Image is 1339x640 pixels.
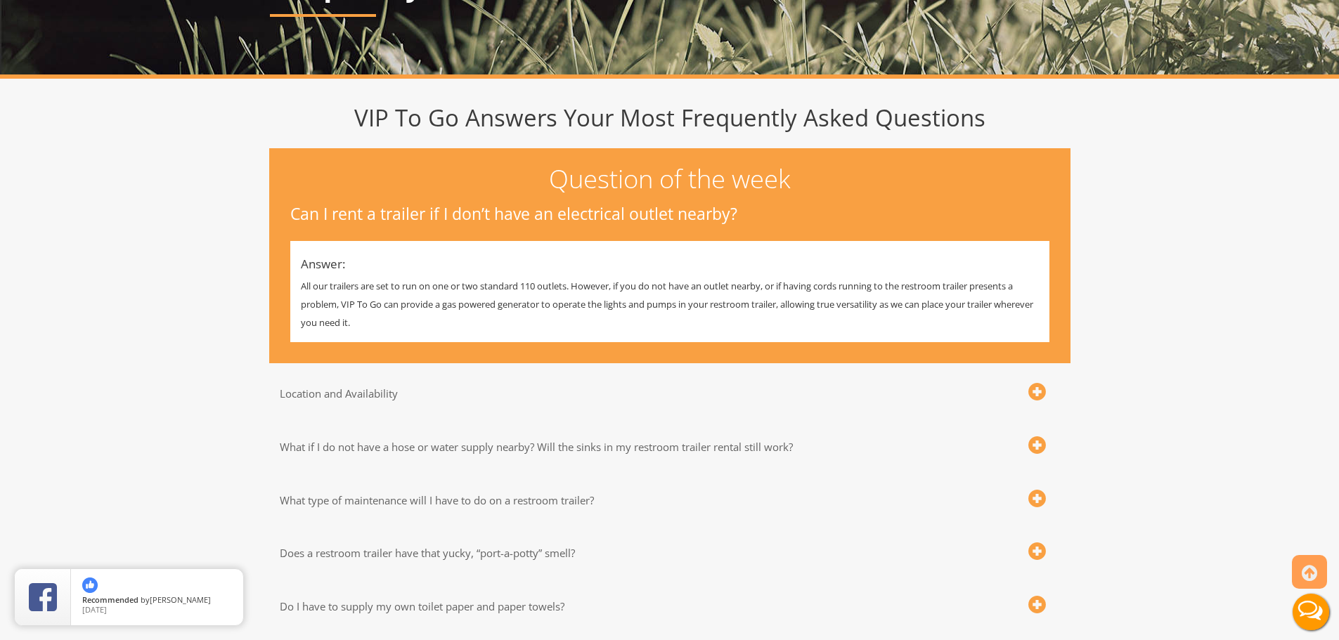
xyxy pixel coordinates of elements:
h2: Question of the week [290,164,1049,192]
h3: Do I have to supply my own toilet paper and paper towels? [280,601,993,613]
img: thumbs up icon [82,577,98,593]
h3: What type of maintenance will I have to do on a restroom trailer? [280,495,993,507]
img: Review Rating [29,583,57,611]
h3: What if I do not have a hose or water supply nearby? Will the sinks in my restroom trailer rental... [280,441,993,453]
h4: Answer: [301,258,1039,271]
h3: Can I rent a trailer if I don’t have an electrical outlet nearby? [290,205,1049,223]
h3: Location and Availability [280,388,993,400]
span: Recommended [82,594,138,605]
p: All our trailers are set to run on one or two standard 110 outlets. However, if you do not have a... [301,277,1039,332]
button: Live Chat [1283,584,1339,640]
span: [PERSON_NAME] [150,594,211,605]
span: [DATE] [82,604,107,615]
h3: Does a restroom trailer have that yucky, “port-a-potty” smell? [280,547,993,559]
h1: VIP To Go Answers Your Most Frequently Asked Questions [269,105,1070,131]
span: by [82,596,232,606]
